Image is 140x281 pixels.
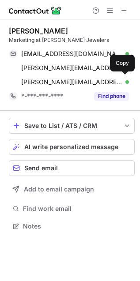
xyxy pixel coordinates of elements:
button: save-profile-one-click [9,118,135,134]
span: AI write personalized message [24,143,118,150]
span: [PERSON_NAME][EMAIL_ADDRESS][DOMAIN_NAME] [21,64,122,72]
div: [PERSON_NAME] [9,26,68,35]
span: Add to email campaign [24,186,94,193]
div: Save to List / ATS / CRM [24,122,119,129]
span: Notes [23,222,131,230]
button: Notes [9,220,135,232]
button: Find work email [9,202,135,215]
span: [EMAIL_ADDRESS][DOMAIN_NAME] [21,50,122,58]
button: Reveal Button [94,92,129,101]
img: ContactOut v5.3.10 [9,5,62,16]
span: Send email [24,165,58,172]
span: Find work email [23,205,131,213]
button: Add to email campaign [9,181,135,197]
span: [PERSON_NAME][EMAIL_ADDRESS][DOMAIN_NAME] [21,78,122,86]
button: AI write personalized message [9,139,135,155]
div: Marketing at [PERSON_NAME] Jewelers [9,36,135,44]
button: Send email [9,160,135,176]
